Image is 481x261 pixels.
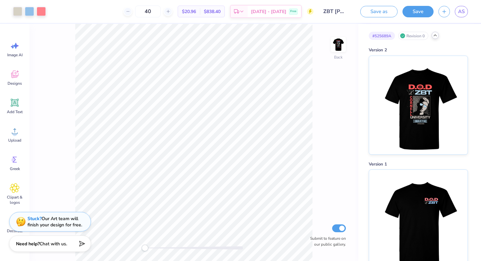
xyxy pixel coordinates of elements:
div: Version 1 [369,161,468,168]
span: Greek [10,166,20,171]
img: Back [332,38,345,51]
span: Decorate [7,228,23,234]
button: Save as [360,6,398,17]
span: [DATE] - [DATE] [251,8,286,15]
span: Add Text [7,109,23,114]
span: $838.40 [204,8,221,15]
input: – – [135,6,161,17]
img: Version 2 [378,56,459,154]
div: Revision 0 [398,32,428,40]
input: Untitled Design [318,5,350,18]
span: Free [290,9,296,14]
a: AS [455,6,468,17]
span: Clipart & logos [4,195,26,205]
span: Chat with us. [40,241,67,247]
span: Upload [8,138,21,143]
strong: Stuck? [27,216,42,222]
label: Submit to feature on our public gallery. [307,235,346,247]
button: Save [402,6,434,17]
span: AS [458,8,465,15]
span: $20.96 [182,8,196,15]
div: # 525689A [369,32,395,40]
div: Back [334,54,343,60]
div: Accessibility label [142,245,148,251]
span: Designs [8,81,22,86]
span: Image AI [7,52,23,58]
strong: Need help? [16,241,40,247]
div: Version 2 [369,47,468,54]
div: Our Art team will finish your design for free. [27,216,82,228]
